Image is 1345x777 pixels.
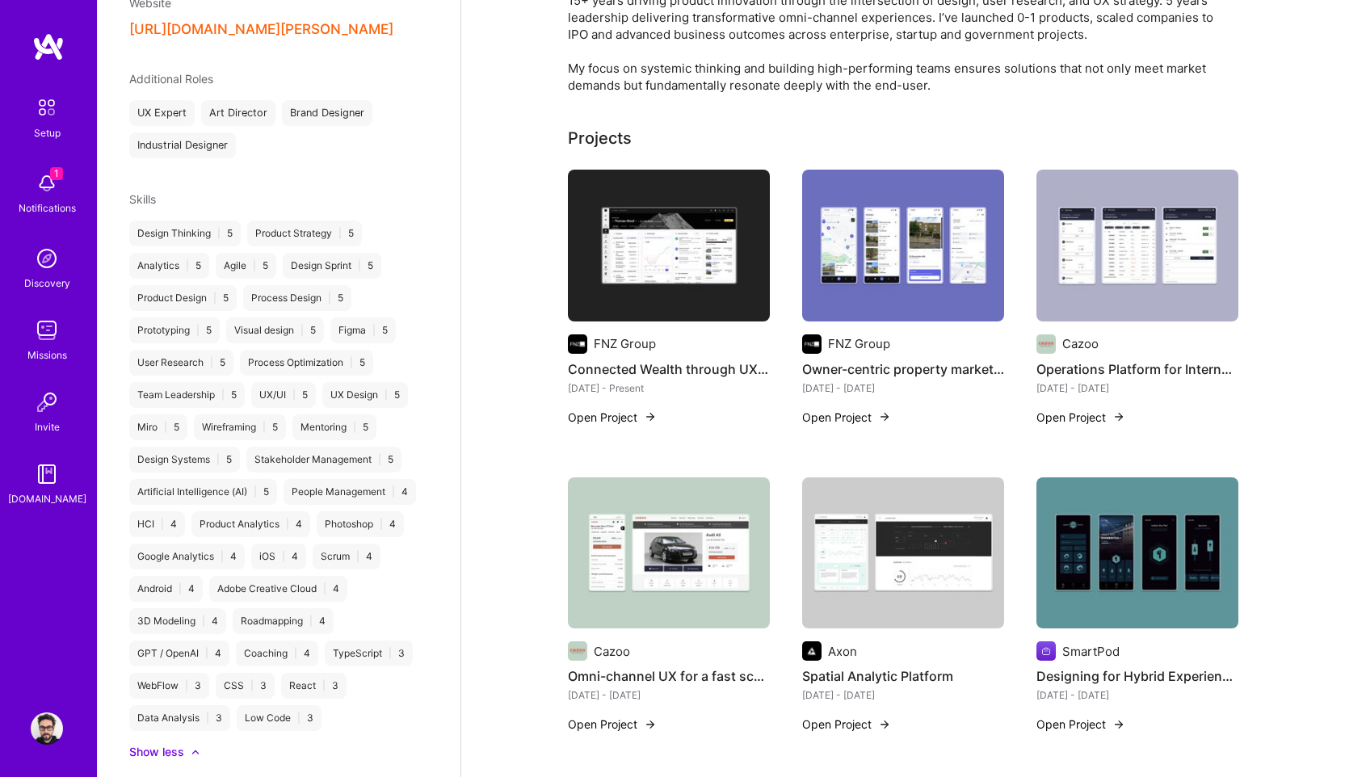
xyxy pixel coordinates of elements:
[317,511,404,537] div: Photoshop 4
[802,409,891,426] button: Open Project
[1062,335,1099,352] div: Cazoo
[19,199,76,216] div: Notifications
[282,100,372,126] div: Brand Designer
[31,386,63,418] img: Invite
[1036,666,1238,687] h4: Designing for Hybrid Experiences
[1036,641,1056,661] img: Company logo
[1036,687,1238,703] div: [DATE] - [DATE]
[179,582,182,595] span: |
[286,518,289,531] span: |
[253,259,256,272] span: |
[201,100,275,126] div: Art Director
[213,292,216,304] span: |
[129,640,229,666] div: GPT / OpenAI 4
[802,477,1004,629] img: Spatial Analytic Platform
[129,132,236,158] div: Industrial Designer
[129,21,393,38] button: [URL][DOMAIN_NAME][PERSON_NAME]
[338,227,342,240] span: |
[281,673,347,699] div: React 3
[31,314,63,346] img: teamwork
[31,712,63,745] img: User Avatar
[1112,718,1125,731] img: arrow-right
[210,356,213,369] span: |
[236,640,318,666] div: Coaching 4
[216,453,220,466] span: |
[129,544,245,569] div: Google Analytics 4
[129,576,203,602] div: Android 4
[828,335,890,352] div: FNZ Group
[802,380,1004,397] div: [DATE] - [DATE]
[297,712,301,724] span: |
[254,485,257,498] span: |
[129,317,220,343] div: Prototyping 5
[284,479,416,505] div: People Management 4
[1112,410,1125,423] img: arrow-right
[802,334,822,354] img: Company logo
[129,350,233,376] div: User Research 5
[32,32,65,61] img: logo
[161,518,164,531] span: |
[330,317,396,343] div: Figma 5
[568,477,770,629] img: Omni-channel UX for a fast scaling unicorn
[568,666,770,687] h4: Omni-channel UX for a fast scaling unicorn
[221,388,225,401] span: |
[216,673,275,699] div: CSS 3
[282,550,285,563] span: |
[237,705,322,731] div: Low Code 3
[206,712,209,724] span: |
[878,410,891,423] img: arrow-right
[828,643,857,660] div: Axon
[240,350,373,376] div: Process Optimization 5
[568,409,657,426] button: Open Project
[226,317,324,343] div: Visual design 5
[1036,334,1056,354] img: Company logo
[328,292,331,304] span: |
[243,285,351,311] div: Process Design 5
[802,359,1004,380] h4: Owner-centric property marketplace
[568,126,632,150] div: Projects
[31,458,63,490] img: guide book
[325,640,413,666] div: TypeScript 3
[129,192,156,206] span: Skills
[233,608,334,634] div: Roadmapping 4
[221,550,224,563] span: |
[129,511,185,537] div: HCI 4
[568,359,770,380] h4: Connected Wealth through UX Strategy
[31,167,63,199] img: bell
[568,380,770,397] div: [DATE] - Present
[35,418,60,435] div: Invite
[380,518,383,531] span: |
[209,576,347,602] div: Adobe Creative Cloud 4
[1036,716,1125,733] button: Open Project
[309,615,313,628] span: |
[8,490,86,507] div: [DOMAIN_NAME]
[568,716,657,733] button: Open Project
[129,72,213,86] span: Additional Roles
[358,259,361,272] span: |
[251,544,306,569] div: iOS 4
[27,346,67,363] div: Missions
[350,356,353,369] span: |
[1036,170,1238,321] img: Operations Platform for Internal Workflows
[129,479,277,505] div: Artificial Intelligence (AI) 5
[129,285,237,311] div: Product Design 5
[313,544,380,569] div: Scrum 4
[802,170,1004,321] img: Owner-centric property marketplace
[129,220,241,246] div: Design Thinking 5
[389,647,392,660] span: |
[294,647,297,660] span: |
[129,414,187,440] div: Miro 5
[594,643,630,660] div: Cazoo
[301,324,304,337] span: |
[323,582,326,595] span: |
[1036,380,1238,397] div: [DATE] - [DATE]
[34,124,61,141] div: Setup
[251,382,316,408] div: UX/UI 5
[217,227,221,240] span: |
[263,421,266,434] span: |
[247,220,362,246] div: Product Strategy 5
[1036,477,1238,629] img: Designing for Hybrid Experiences
[1036,359,1238,380] h4: Operations Platform for Internal Workflows
[802,641,822,661] img: Company logo
[1062,643,1120,660] div: SmartPod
